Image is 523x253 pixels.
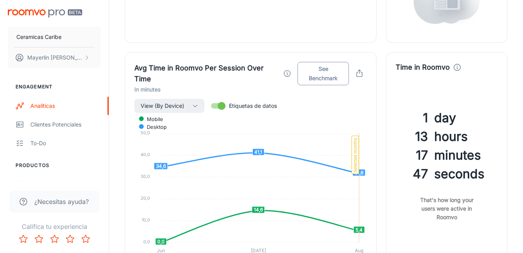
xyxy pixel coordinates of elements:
h6: In minutes [134,85,367,94]
p: Califica tu experiencia [6,222,102,231]
button: Rate 3 star [47,231,62,247]
span: desktop [141,123,167,130]
button: Ceramicas Caribe [8,27,101,47]
tspan: 0,0 [143,239,150,244]
span: View (By Device) [141,101,184,111]
button: See Benchmark [298,62,349,85]
tspan: 10,0 [142,217,150,223]
h3: 47 [396,165,428,183]
button: View (By Device) [134,99,204,113]
h4: Avg Time in Roomvo Per Session Over Time [134,63,280,84]
div: Mis productos [30,180,101,189]
h3: hours [434,127,497,146]
button: Mayerlin [PERSON_NAME] [8,47,101,68]
span: ¿Necesitas ayuda? [34,197,89,206]
button: Rate 4 star [62,231,78,247]
h4: Time in Roomvo [396,62,450,73]
img: Roomvo PRO Beta [8,9,82,18]
button: Rate 5 star [78,231,93,247]
span: mobile [141,116,163,123]
div: Clientes potenciales [30,120,101,129]
button: Rate 2 star [31,231,47,247]
h3: 17 [396,146,428,165]
tspan: 20,0 [141,195,150,201]
h3: 1 [396,109,428,127]
h6: That's how long your users were active in Roomvo [396,196,498,221]
tspan: 40,0 [141,152,150,157]
tspan: 50,0 [141,130,150,135]
h3: day [434,109,497,127]
p: Mayerlin [PERSON_NAME] [27,53,82,62]
button: Rate 1 star [16,231,31,247]
p: Ceramicas Caribe [16,33,62,41]
h3: seconds [434,165,497,183]
span: Etiquetas de datos [229,102,277,110]
tspan: 30,0 [141,174,150,179]
div: To-do [30,139,101,148]
div: Analíticas [30,102,101,110]
h3: minutes [434,146,497,165]
h3: 13 [396,127,428,146]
